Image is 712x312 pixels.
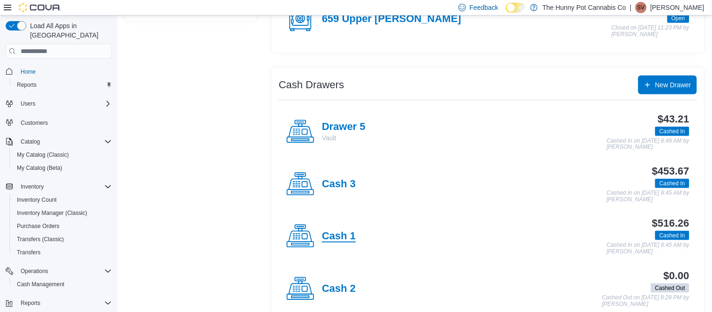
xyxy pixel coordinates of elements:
[17,136,44,147] button: Catalog
[655,80,691,90] span: New Drawer
[607,190,689,203] p: Cashed In on [DATE] 8:45 AM by [PERSON_NAME]
[26,21,112,40] span: Load All Apps in [GEOGRAPHIC_DATA]
[322,13,461,25] h4: 659 Upper [PERSON_NAME]
[2,180,115,193] button: Inventory
[607,138,689,151] p: Cashed In on [DATE] 8:49 AM by [PERSON_NAME]
[19,3,61,12] img: Cova
[655,231,689,240] span: Cashed In
[664,270,689,282] h3: $0.00
[17,98,39,109] button: Users
[13,247,112,258] span: Transfers
[13,234,68,245] a: Transfers (Classic)
[13,194,61,205] a: Inventory Count
[17,81,37,89] span: Reports
[9,193,115,206] button: Inventory Count
[2,97,115,110] button: Users
[17,117,112,129] span: Customers
[637,2,645,13] span: SV
[9,233,115,246] button: Transfers (Classic)
[652,218,689,229] h3: $516.26
[21,119,48,127] span: Customers
[17,151,69,159] span: My Catalog (Classic)
[630,2,632,13] p: |
[543,2,626,13] p: The Hunny Pot Cannabis Co
[21,138,40,145] span: Catalog
[322,178,356,190] h4: Cash 3
[13,221,112,232] span: Purchase Orders
[2,297,115,310] button: Reports
[9,246,115,259] button: Transfers
[2,135,115,148] button: Catalog
[602,295,689,307] p: Cashed Out on [DATE] 8:28 PM by [PERSON_NAME]
[13,207,91,219] a: Inventory Manager (Classic)
[655,284,685,292] span: Cashed Out
[506,3,526,13] input: Dark Mode
[17,297,44,309] button: Reports
[2,265,115,278] button: Operations
[17,281,64,288] span: Cash Management
[322,230,356,243] h4: Cash 1
[17,66,39,77] a: Home
[655,179,689,188] span: Cashed In
[21,183,44,190] span: Inventory
[13,79,112,91] span: Reports
[2,116,115,129] button: Customers
[9,148,115,161] button: My Catalog (Classic)
[470,3,498,12] span: Feedback
[17,249,40,256] span: Transfers
[17,266,52,277] button: Operations
[17,266,112,277] span: Operations
[635,2,647,13] div: Steve Vandermeulen
[17,65,112,77] span: Home
[658,114,689,125] h3: $43.21
[17,181,112,192] span: Inventory
[13,79,40,91] a: Reports
[322,283,356,295] h4: Cash 2
[652,166,689,177] h3: $453.67
[17,117,52,129] a: Customers
[13,279,68,290] a: Cash Management
[9,278,115,291] button: Cash Management
[13,162,66,174] a: My Catalog (Beta)
[322,133,366,143] p: Vault
[659,127,685,136] span: Cashed In
[13,149,112,160] span: My Catalog (Classic)
[17,222,60,230] span: Purchase Orders
[659,179,685,188] span: Cashed In
[17,98,112,109] span: Users
[13,207,112,219] span: Inventory Manager (Classic)
[13,247,44,258] a: Transfers
[17,297,112,309] span: Reports
[13,194,112,205] span: Inventory Count
[9,220,115,233] button: Purchase Orders
[13,162,112,174] span: My Catalog (Beta)
[607,242,689,255] p: Cashed In on [DATE] 8:45 AM by [PERSON_NAME]
[638,76,697,94] button: New Drawer
[17,209,87,217] span: Inventory Manager (Classic)
[17,181,47,192] button: Inventory
[17,236,64,243] span: Transfers (Classic)
[279,79,344,91] h3: Cash Drawers
[17,196,57,204] span: Inventory Count
[17,164,62,172] span: My Catalog (Beta)
[21,100,35,107] span: Users
[322,121,366,133] h4: Drawer 5
[672,14,685,23] span: Open
[651,283,689,293] span: Cashed Out
[17,136,112,147] span: Catalog
[13,221,63,232] a: Purchase Orders
[13,234,112,245] span: Transfers (Classic)
[13,279,112,290] span: Cash Management
[651,2,704,13] p: [PERSON_NAME]
[13,149,73,160] a: My Catalog (Classic)
[21,299,40,307] span: Reports
[9,206,115,220] button: Inventory Manager (Classic)
[655,127,689,136] span: Cashed In
[9,78,115,91] button: Reports
[659,231,685,240] span: Cashed In
[2,64,115,78] button: Home
[612,25,689,38] p: Closed on [DATE] 11:23 PM by [PERSON_NAME]
[667,14,689,23] span: Open
[21,267,48,275] span: Operations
